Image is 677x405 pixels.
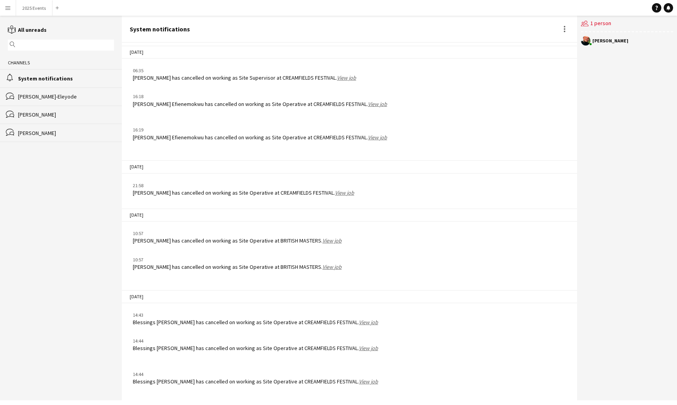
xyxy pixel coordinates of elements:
[18,75,114,82] div: System notifications
[133,371,378,378] div: 14:44
[133,189,354,196] div: [PERSON_NAME] has cancelled on working as Site Operative at CREAMFIELDS FESTIVAL.
[581,16,673,32] div: 1 person
[133,100,387,108] div: [PERSON_NAME] Efienemokwu has cancelled on working as Site Operative at CREAMFIELDS FESTIVAL.
[133,319,378,326] div: Blessings [PERSON_NAME] has cancelled on working as Site Operative at CREAMFIELDS FESTIVAL.
[322,237,342,244] a: View job
[133,345,378,352] div: Blessings [PERSON_NAME] has cancelled on working as Site Operative at CREAMFIELDS FESTIVAL.
[122,46,577,59] div: [DATE]
[359,345,378,352] a: View job
[18,111,114,118] div: [PERSON_NAME]
[133,182,354,189] div: 21:58
[18,93,114,100] div: [PERSON_NAME]-Eleyode
[133,93,387,100] div: 16:18
[133,337,378,345] div: 14:44
[18,130,114,137] div: [PERSON_NAME]
[133,230,342,237] div: 10:57
[592,38,628,43] div: [PERSON_NAME]
[133,312,378,319] div: 14:43
[130,26,190,33] div: System notifications
[133,263,342,270] div: [PERSON_NAME] has cancelled on working as Site Operative at BRITISH MASTERS.
[335,189,354,196] a: View job
[337,74,356,81] a: View job
[133,256,342,263] div: 10:57
[359,319,378,326] a: View job
[133,378,378,385] div: Blessings [PERSON_NAME] has cancelled on working as Site Operative at CREAMFIELDS FESTIVAL.
[133,237,342,244] div: [PERSON_NAME] has cancelled on working as Site Operative at BRITISH MASTERS.
[133,67,356,74] div: 06:35
[122,208,577,222] div: [DATE]
[122,290,577,303] div: [DATE]
[8,26,47,33] a: All unreads
[16,0,52,16] button: 2025 Events
[122,160,577,173] div: [DATE]
[359,378,378,385] a: View job
[133,74,356,81] div: [PERSON_NAME] has cancelled on working as Site Supervisor at CREAMFIELDS FESTIVAL.
[133,134,387,141] div: [PERSON_NAME] Efienemokwu has cancelled on working as Site Operative at CREAMFIELDS FESTIVAL.
[368,100,387,108] a: View job
[133,126,387,133] div: 16:19
[322,263,342,270] a: View job
[368,134,387,141] a: View job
